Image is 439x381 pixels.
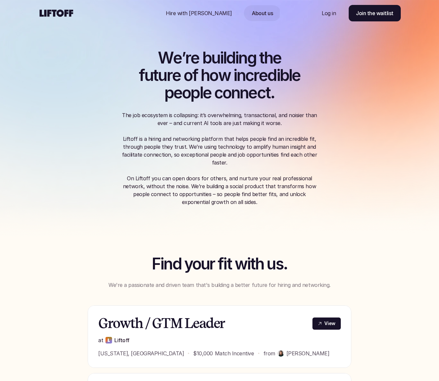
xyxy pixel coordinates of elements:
[253,67,259,84] span: r
[153,67,158,84] span: t
[248,84,257,102] span: e
[277,67,280,84] span: i
[98,336,103,344] p: at
[164,84,173,102] span: p
[356,9,394,17] p: Join the waitlist
[286,349,330,357] p: [PERSON_NAME]
[292,67,300,84] span: e
[220,49,223,67] span: i
[324,320,336,327] p: View
[158,49,173,67] span: W
[245,67,253,84] span: c
[209,67,218,84] span: o
[349,5,401,21] a: Join the waitlist
[222,84,231,102] span: o
[252,9,273,17] p: About us
[200,84,203,102] span: l
[314,5,344,21] a: Nav Link
[173,84,182,102] span: e
[121,111,318,166] p: The job ecosystem is collapsing: it’s overwhelming, transactional, and noisier than ever – and cu...
[173,49,182,67] span: e
[265,84,270,102] span: t
[270,84,275,102] span: .
[114,336,130,344] p: Liftoff
[233,67,237,84] span: i
[166,9,232,17] p: Hire with [PERSON_NAME]
[121,174,318,206] p: On Liftoff you can open doors for others, and nurture your real professional network, without the...
[231,84,240,102] span: n
[203,84,211,102] span: e
[237,67,245,84] span: n
[158,67,166,84] span: u
[167,67,172,84] span: r
[259,67,267,84] span: e
[172,67,181,84] span: e
[218,67,230,84] span: w
[312,317,341,330] a: View
[201,67,209,84] span: h
[247,49,256,67] span: g
[235,49,238,67] span: i
[244,5,281,21] a: Nav Link
[98,349,184,357] p: [US_STATE], [GEOGRAPHIC_DATA]
[214,84,222,102] span: c
[185,49,190,67] span: r
[259,49,264,67] span: t
[238,49,247,67] span: n
[273,49,281,67] span: e
[257,84,265,102] span: c
[193,349,213,357] p: $10,000
[215,349,254,357] p: Match Incentive
[263,349,275,357] p: from
[267,67,276,84] span: d
[226,49,235,67] span: d
[182,49,185,67] span: ’
[184,67,192,84] span: o
[289,67,292,84] span: l
[223,49,226,67] span: l
[190,49,199,67] span: e
[158,5,240,21] a: Nav Link
[322,9,336,17] p: Log in
[139,67,144,84] span: f
[104,255,335,273] h2: Find your fit with us.
[240,84,248,102] span: n
[192,67,198,84] span: f
[104,281,335,289] p: We're a passionate and driven team that's building a better future for hiring and networking.
[280,67,289,84] span: b
[264,49,273,67] span: h
[182,84,190,102] span: o
[190,84,199,102] span: p
[98,316,304,331] h3: Growth / GTM Leader
[202,49,211,67] span: b
[211,49,220,67] span: u
[144,67,153,84] span: u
